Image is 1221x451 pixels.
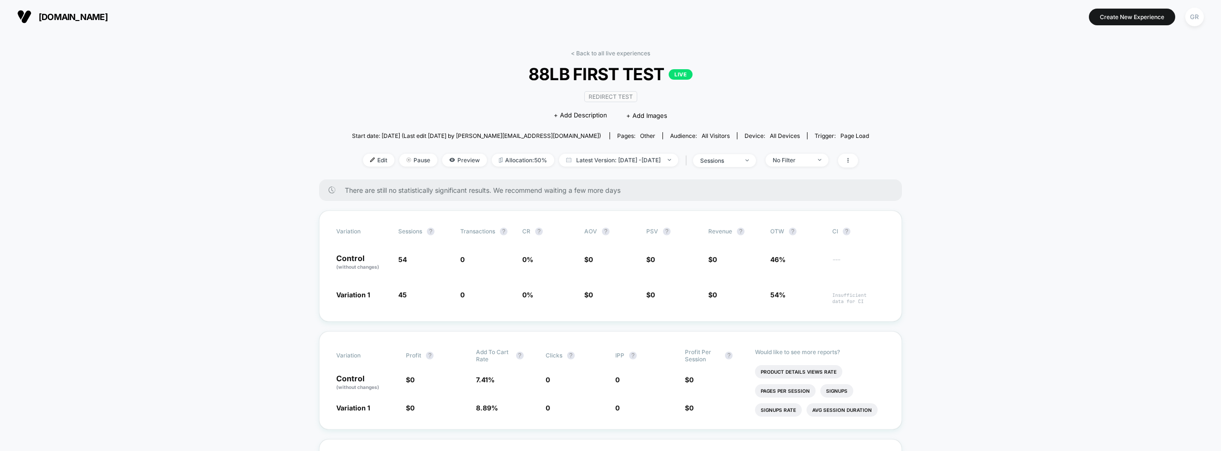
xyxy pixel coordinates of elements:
[567,352,575,359] button: ?
[789,228,797,235] button: ?
[770,291,786,299] span: 54%
[584,228,597,235] span: AOV
[832,257,885,271] span: ---
[770,255,786,263] span: 46%
[689,376,693,384] span: 0
[770,228,823,235] span: OTW
[689,404,693,412] span: 0
[1185,8,1204,26] div: GR
[737,228,745,235] button: ?
[584,91,637,102] span: Redirect Test
[708,228,732,235] span: Revenue
[336,384,379,390] span: (without changes)
[336,404,370,412] span: Variation 1
[363,154,394,167] span: Edit
[476,376,495,384] span: 7.41 %
[476,404,498,412] span: 8.89 %
[522,228,530,235] span: CR
[370,157,375,162] img: edit
[755,365,842,378] li: Product Details Views Rate
[460,291,465,299] span: 0
[702,132,730,139] span: All Visitors
[406,404,414,412] span: $
[683,154,693,168] span: |
[336,375,396,391] p: Control
[589,255,593,263] span: 0
[426,352,434,359] button: ?
[700,157,738,164] div: sessions
[626,112,667,119] span: + Add Images
[807,403,878,417] li: Avg Session Duration
[713,255,717,263] span: 0
[589,291,593,299] span: 0
[406,157,411,162] img: end
[770,132,800,139] span: all devices
[492,154,554,167] span: Allocation: 50%
[14,9,111,24] button: [DOMAIN_NAME]
[745,159,749,161] img: end
[615,376,620,384] span: 0
[410,376,414,384] span: 0
[427,228,435,235] button: ?
[615,404,620,412] span: 0
[640,132,655,139] span: other
[832,292,885,304] span: Insufficient data for CI
[522,255,533,263] span: 0 %
[832,228,885,235] span: CI
[646,291,655,299] span: $
[685,404,693,412] span: $
[398,228,422,235] span: Sessions
[1089,9,1175,25] button: Create New Experience
[737,132,807,139] span: Device:
[500,228,507,235] button: ?
[398,291,407,299] span: 45
[522,291,533,299] span: 0 %
[398,255,407,263] span: 54
[708,291,717,299] span: $
[399,154,437,167] span: Pause
[818,159,821,161] img: end
[617,132,655,139] div: Pages:
[685,348,720,363] span: Profit Per Session
[755,348,885,356] p: Would like to see more reports?
[713,291,717,299] span: 0
[815,132,869,139] div: Trigger:
[629,352,637,359] button: ?
[584,291,593,299] span: $
[571,50,650,57] a: < Back to all live experiences
[1182,7,1207,27] button: GR
[663,228,671,235] button: ?
[546,376,550,384] span: 0
[516,352,524,359] button: ?
[755,384,816,398] li: Pages Per Session
[725,352,733,359] button: ?
[336,348,389,363] span: Variation
[602,228,610,235] button: ?
[39,12,108,22] span: [DOMAIN_NAME]
[546,352,562,359] span: Clicks
[646,228,658,235] span: PSV
[476,348,511,363] span: Add To Cart Rate
[336,291,370,299] span: Variation 1
[840,132,869,139] span: Page Load
[352,132,601,139] span: Start date: [DATE] (Last edit [DATE] by [PERSON_NAME][EMAIL_ADDRESS][DOMAIN_NAME])
[773,157,811,164] div: No Filter
[559,154,678,167] span: Latest Version: [DATE] - [DATE]
[406,352,421,359] span: Profit
[460,255,465,263] span: 0
[345,186,883,194] span: There are still no statistically significant results. We recommend waiting a few more days
[336,228,389,235] span: Variation
[336,264,379,270] span: (without changes)
[651,255,655,263] span: 0
[378,64,843,84] span: 88LB FIRST TEST
[615,352,624,359] span: IPP
[499,157,503,163] img: rebalance
[670,132,730,139] div: Audience:
[410,404,414,412] span: 0
[708,255,717,263] span: $
[442,154,487,167] span: Preview
[755,403,802,417] li: Signups Rate
[668,159,671,161] img: end
[566,157,571,162] img: calendar
[820,384,853,398] li: Signups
